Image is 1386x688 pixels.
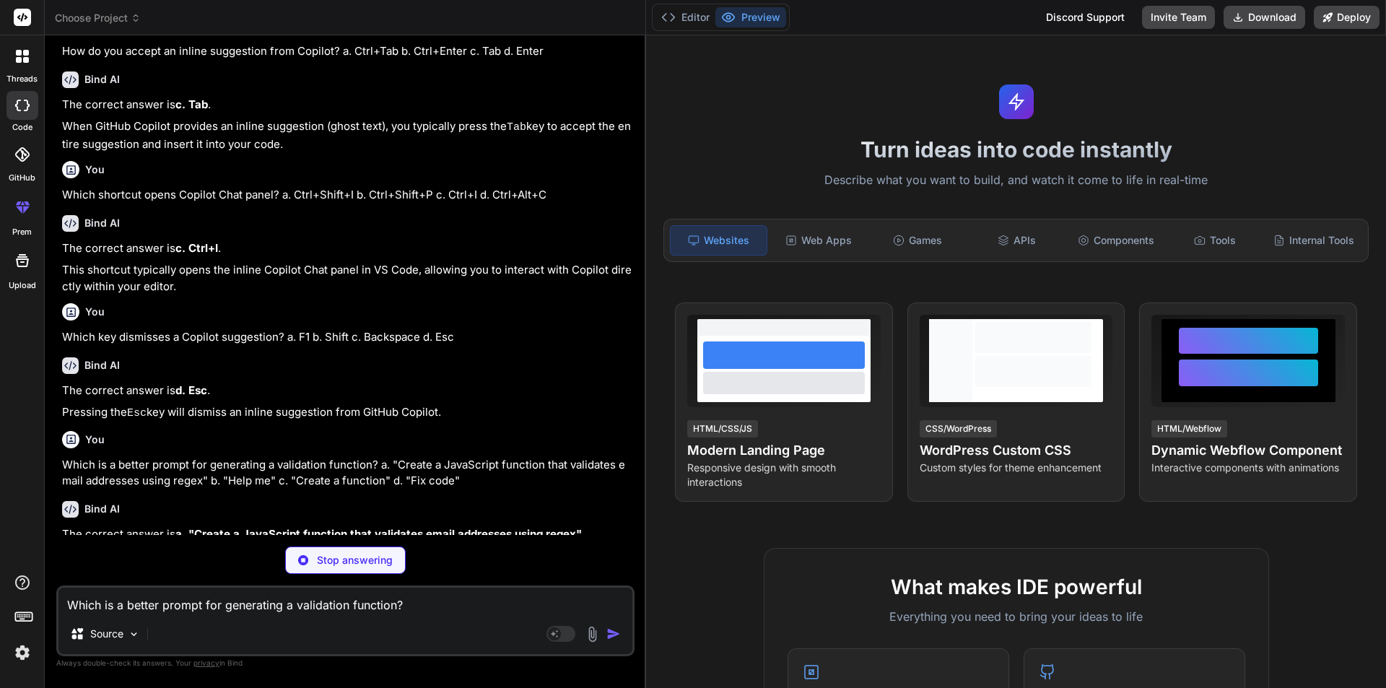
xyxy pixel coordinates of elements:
[193,658,219,667] span: privacy
[584,626,601,643] img: attachment
[12,121,32,134] label: code
[84,216,120,230] h6: Bind AI
[655,171,1377,190] p: Describe what you want to build, and watch it come to life in real-time
[12,226,32,238] label: prem
[1037,6,1133,29] div: Discord Support
[175,97,208,111] strong: c. Tab
[655,7,715,27] button: Editor
[62,118,632,152] p: When GitHub Copilot provides an inline suggestion (ghost text), you typically press the key to ac...
[969,225,1065,256] div: APIs
[62,43,632,60] p: How do you accept an inline suggestion from Copilot? a. Ctrl+Tab b. Ctrl+Enter c. Tab d. Enter
[715,7,786,27] button: Preview
[62,240,632,257] p: The correct answer is .
[84,358,120,373] h6: Bind AI
[175,241,218,255] strong: c. Ctrl+I
[6,73,38,85] label: threads
[9,279,36,292] label: Upload
[9,172,35,184] label: GitHub
[1167,225,1263,256] div: Tools
[655,136,1377,162] h1: Turn ideas into code instantly
[62,457,632,489] p: Which is a better prompt for generating a validation function? a. "Create a JavaScript function t...
[62,404,632,422] p: Pressing the key will dismiss an inline suggestion from GitHub Copilot.
[920,461,1113,475] p: Custom styles for theme enhancement
[1314,6,1380,29] button: Deploy
[62,383,632,399] p: The correct answer is .
[85,305,105,319] h6: You
[606,627,621,641] img: icon
[56,656,635,670] p: Always double-check its answers. Your in Bind
[90,627,123,641] p: Source
[687,461,881,489] p: Responsive design with smooth interactions
[770,225,866,256] div: Web Apps
[175,383,207,397] strong: d. Esc
[687,420,758,437] div: HTML/CSS/JS
[1151,461,1345,475] p: Interactive components with animations
[62,329,632,346] p: Which key dismisses a Copilot suggestion? a. F1 b. Shift c. Backspace d. Esc
[10,640,35,665] img: settings
[84,502,120,516] h6: Bind AI
[85,162,105,177] h6: You
[175,527,582,541] strong: a. "Create a JavaScript function that validates email addresses using regex"
[62,187,632,204] p: Which shortcut opens Copilot Chat panel? a. Ctrl+Shift+I b. Ctrl+Shift+P c. Ctrl+I d. Ctrl+Alt+C
[920,440,1113,461] h4: WordPress Custom CSS
[920,420,997,437] div: CSS/WordPress
[62,526,632,543] p: The correct answer is .
[317,553,393,567] p: Stop answering
[85,432,105,447] h6: You
[670,225,767,256] div: Websites
[687,440,881,461] h4: Modern Landing Page
[62,97,632,113] p: The correct answer is .
[1151,440,1345,461] h4: Dynamic Webflow Component
[1142,6,1215,29] button: Invite Team
[55,11,141,25] span: Choose Project
[1068,225,1164,256] div: Components
[1151,420,1227,437] div: HTML/Webflow
[788,572,1245,602] h2: What makes IDE powerful
[870,225,966,256] div: Games
[507,121,526,134] code: Tab
[1266,225,1362,256] div: Internal Tools
[127,407,147,419] code: Esc
[84,72,120,87] h6: Bind AI
[62,262,632,295] p: This shortcut typically opens the inline Copilot Chat panel in VS Code, allowing you to interact ...
[128,628,140,640] img: Pick Models
[1224,6,1305,29] button: Download
[788,608,1245,625] p: Everything you need to bring your ideas to life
